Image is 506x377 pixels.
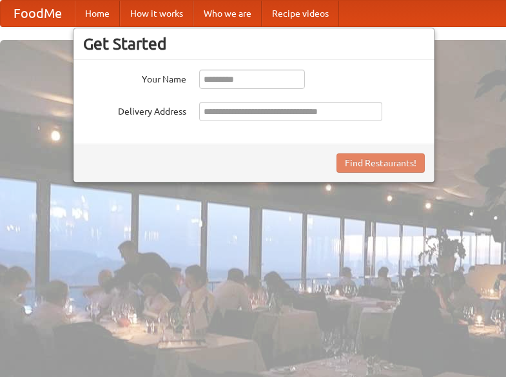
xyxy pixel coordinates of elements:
[83,70,186,86] label: Your Name
[83,34,425,53] h3: Get Started
[1,1,75,26] a: FoodMe
[193,1,262,26] a: Who we are
[75,1,120,26] a: Home
[262,1,339,26] a: Recipe videos
[336,153,425,173] button: Find Restaurants!
[83,102,186,118] label: Delivery Address
[120,1,193,26] a: How it works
